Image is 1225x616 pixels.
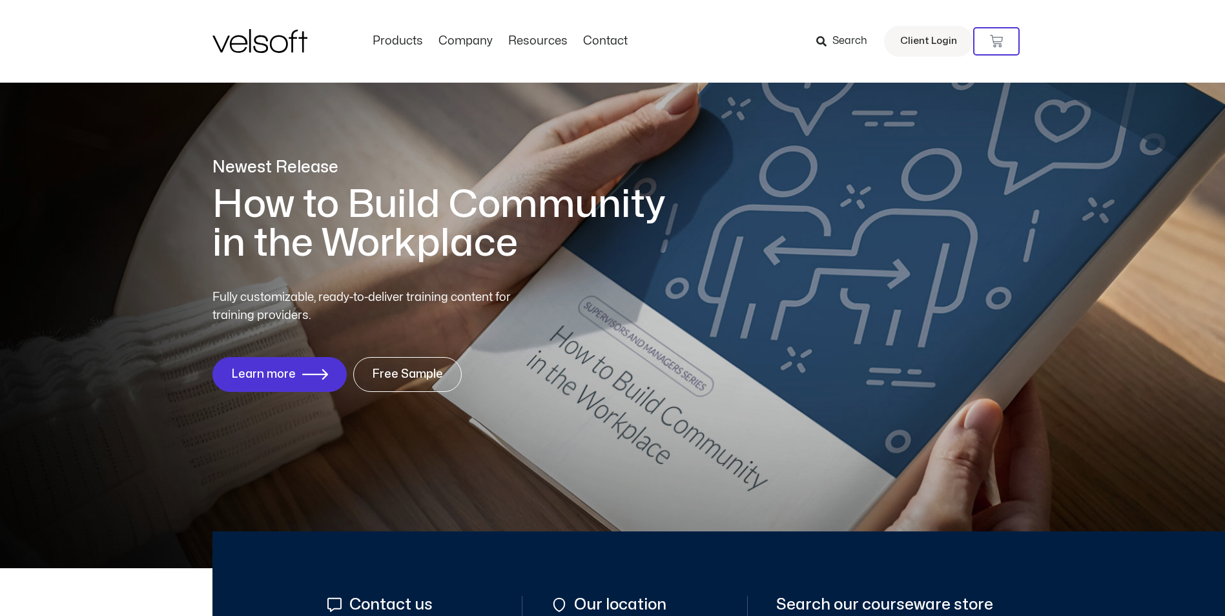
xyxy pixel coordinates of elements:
[212,29,307,53] img: Velsoft Training Materials
[500,34,575,48] a: ResourcesMenu Toggle
[776,596,993,613] span: Search our courseware store
[231,368,296,381] span: Learn more
[212,357,347,392] a: Learn more
[884,26,973,57] a: Client Login
[365,34,635,48] nav: Menu
[372,368,443,381] span: Free Sample
[832,33,867,50] span: Search
[212,156,684,179] p: Newest Release
[816,30,876,52] a: Search
[900,33,957,50] span: Client Login
[353,357,462,392] a: Free Sample
[212,185,684,263] h1: How to Build Community in the Workplace
[431,34,500,48] a: CompanyMenu Toggle
[571,596,666,613] span: Our location
[575,34,635,48] a: ContactMenu Toggle
[212,289,534,325] p: Fully customizable, ready-to-deliver training content for training providers.
[365,34,431,48] a: ProductsMenu Toggle
[346,596,433,613] span: Contact us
